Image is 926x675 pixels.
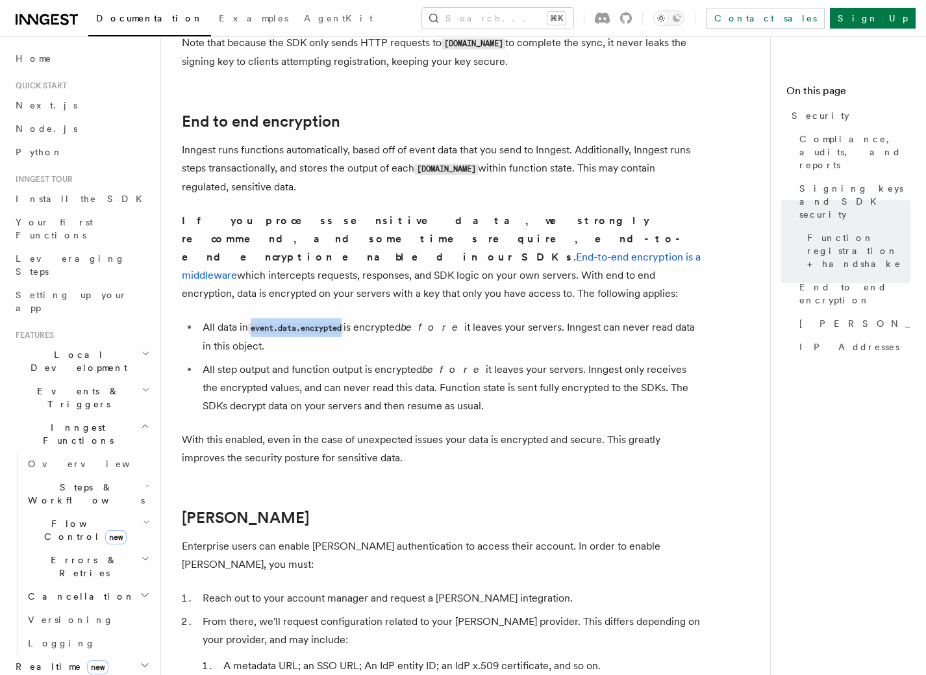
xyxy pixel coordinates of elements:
p: Note that because the SDK only sends HTTP requests to to complete the sync, it never leaks the si... [182,34,701,71]
span: Events & Triggers [10,385,142,411]
a: Documentation [88,4,211,36]
button: Inngest Functions [10,416,153,452]
a: Home [10,47,153,70]
span: IP Addresses [799,340,899,353]
p: . which intercepts requests, responses, and SDK logic on your own servers. With end to end encryp... [182,212,701,303]
span: Python [16,147,63,157]
span: Next.js [16,100,77,110]
strong: strongly recommend, and sometimes require, end-to-end encryption enabled in our SDKs [182,214,686,263]
a: End to end encryption [794,275,910,312]
span: Overview [28,459,162,469]
span: new [105,530,127,544]
a: Logging [23,631,153,655]
a: Leveraging Steps [10,247,153,283]
p: Enterprise users can enable [PERSON_NAME] authentication to access their account. In order to ena... [182,537,701,574]
span: Inngest Functions [10,421,140,447]
p: Inngest runs functions automatically, based off of event data that you send to Inngest. Additiona... [182,141,701,196]
h4: On this page [786,83,910,104]
span: Install the SDK [16,194,150,204]
li: All data in is encrypted it leaves your servers. Inngest can never read data in this object. [199,318,701,355]
span: Realtime [10,660,108,673]
em: before [422,363,486,376]
a: Contact sales [706,8,825,29]
button: Local Development [10,343,153,379]
a: Install the SDK [10,187,153,210]
a: Sign Up [830,8,916,29]
a: Signing keys and SDK security [794,177,910,226]
span: Node.js [16,123,77,134]
button: Steps & Workflows [23,476,153,512]
span: Inngest tour [10,174,73,185]
a: Node.js [10,117,153,140]
em: before [401,321,464,333]
span: Home [16,52,52,65]
button: Toggle dark mode [653,10,684,26]
li: From there, we'll request configuration related to your [PERSON_NAME] provider. This differs depe... [199,613,701,675]
span: Features [10,330,54,340]
button: Search...⌘K [422,8,573,29]
a: Security [786,104,910,127]
a: AgentKit [296,4,381,35]
span: Cancellation [23,590,135,603]
a: Versioning [23,608,153,631]
span: Steps & Workflows [23,481,145,507]
code: [DOMAIN_NAME] [414,164,478,175]
a: [PERSON_NAME] [794,312,910,335]
span: Compliance, audits, and reports [799,133,910,172]
a: Your first Functions [10,210,153,247]
button: Flow Controlnew [23,512,153,548]
a: Python [10,140,153,164]
a: Compliance, audits, and reports [794,127,910,177]
span: Security [792,109,849,122]
a: Examples [211,4,296,35]
span: Examples [219,13,288,23]
div: Inngest Functions [10,452,153,655]
a: Setting up your app [10,283,153,320]
span: End to end encryption [799,281,910,307]
span: Your first Functions [16,217,93,240]
code: event.data.encrypted [248,323,344,334]
span: Flow Control [23,517,143,543]
li: Reach out to your account manager and request a [PERSON_NAME] integration. [199,589,701,607]
code: [DOMAIN_NAME] [442,38,505,49]
button: Events & Triggers [10,379,153,416]
a: [PERSON_NAME] [182,509,309,527]
a: Next.js [10,94,153,117]
span: Leveraging Steps [16,253,125,277]
span: Logging [28,638,95,648]
a: Overview [23,452,153,476]
span: new [87,660,108,674]
span: Function registration + handshake [807,231,910,270]
li: A metadata URL; an SSO URL; An IdP entity ID; an IdP x.509 certificate, and so on. [219,657,701,675]
kbd: ⌘K [547,12,566,25]
span: Documentation [96,13,203,23]
span: Quick start [10,81,67,91]
span: Versioning [28,615,114,625]
button: Cancellation [23,585,153,608]
li: All step output and function output is encrypted it leaves your servers. Inngest only receives th... [199,361,701,415]
a: Function registration + handshake [802,226,910,275]
span: Setting up your app [16,290,127,313]
a: End to end encryption [182,112,340,131]
span: Local Development [10,348,142,374]
span: Errors & Retries [23,554,141,579]
button: Errors & Retries [23,548,153,585]
span: AgentKit [304,13,373,23]
strong: If you process sensitive data, we [182,214,575,227]
p: With this enabled, even in the case of unexpected issues your data is encrypted and secure. This ... [182,431,701,467]
a: IP Addresses [794,335,910,359]
span: Signing keys and SDK security [799,182,910,221]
